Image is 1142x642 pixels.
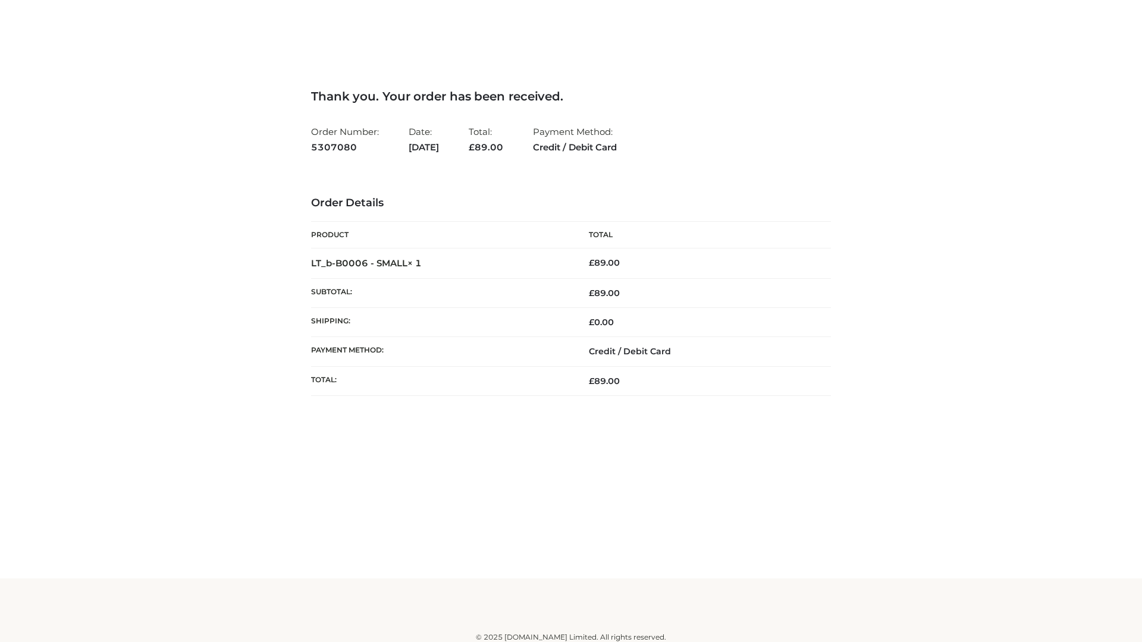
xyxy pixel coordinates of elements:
h3: Order Details [311,197,831,210]
span: £ [589,257,594,268]
li: Payment Method: [533,121,617,158]
th: Shipping: [311,308,571,337]
h3: Thank you. Your order has been received. [311,89,831,103]
strong: × 1 [407,257,422,269]
li: Total: [469,121,503,158]
th: Total: [311,366,571,395]
span: £ [469,141,475,153]
th: Total [571,222,831,248]
span: £ [589,317,594,328]
span: 89.00 [589,288,620,298]
li: Date: [409,121,439,158]
bdi: 0.00 [589,317,614,328]
strong: LT_b-B0006 - SMALL [311,257,422,269]
th: Payment method: [311,337,571,366]
strong: 5307080 [311,140,379,155]
span: 89.00 [469,141,503,153]
span: £ [589,376,594,386]
li: Order Number: [311,121,379,158]
span: £ [589,288,594,298]
bdi: 89.00 [589,257,620,268]
td: Credit / Debit Card [571,337,831,366]
th: Subtotal: [311,278,571,307]
th: Product [311,222,571,248]
span: 89.00 [589,376,620,386]
strong: Credit / Debit Card [533,140,617,155]
strong: [DATE] [409,140,439,155]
